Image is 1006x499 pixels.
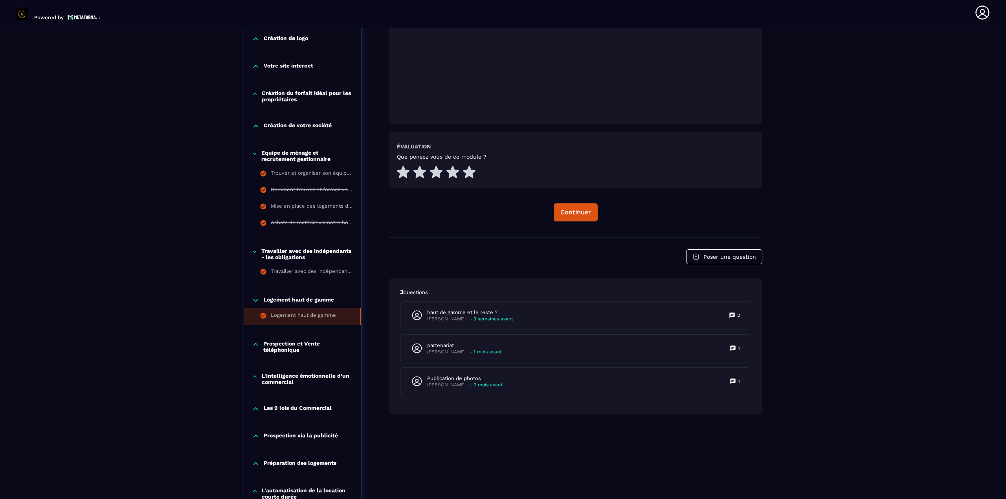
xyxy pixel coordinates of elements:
[264,122,332,130] p: Création de votre société
[397,154,486,160] h5: Que pensez vous de ce module ?
[427,382,466,388] p: [PERSON_NAME]
[262,90,353,102] p: Création du forfait idéal pour les propriétaires
[68,14,101,20] img: logo
[271,219,353,228] div: Achats de matérial via notre boutique PrestaHome
[261,248,353,260] p: Travailler avec des indépendants - les obligations
[686,249,762,264] button: Poser une question
[427,316,466,322] p: [PERSON_NAME]
[470,316,513,322] p: - 3 semaines avant
[400,288,751,296] p: 3
[271,203,353,212] div: Mise en place des logements dans votre conciergerie
[470,382,503,388] p: - 2 mois avant
[738,345,740,351] p: 1
[560,208,591,216] div: Continuer
[264,405,332,413] p: Les 9 lois du Commercial
[264,460,336,468] p: Préparation des logements
[404,289,428,295] span: questions
[262,373,353,385] p: L'intelligence émotionnelle d’un commercial
[264,296,334,304] p: Logement haut de gamme
[427,309,513,316] p: haut de gamme et le reste ?
[271,268,353,277] div: Travailler avec des indépendants - les obligations
[263,340,353,353] p: Prospection et Vente téléphonique
[554,203,598,221] button: Continuer
[737,312,740,318] p: 2
[427,342,502,349] p: partenariat
[264,35,308,43] p: Création de logo
[397,143,431,150] h6: Évaluation
[271,312,336,321] div: Logement haut de gamme
[264,62,313,70] p: Votre site internet
[261,150,353,162] p: Equipe de ménage et recrutement gestionnaire
[738,378,740,384] p: 1
[271,186,353,195] div: Comment trouver et former un gestionnaire pour vos logements
[16,8,28,20] img: logo-branding
[427,349,466,355] p: [PERSON_NAME]
[427,375,503,382] p: Publication de photos
[264,432,338,440] p: Prospection via la publicité
[271,170,353,179] div: Trouver et organiser son équipe de ménage
[470,349,502,355] p: - 1 mois avant
[34,15,64,20] p: Powered by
